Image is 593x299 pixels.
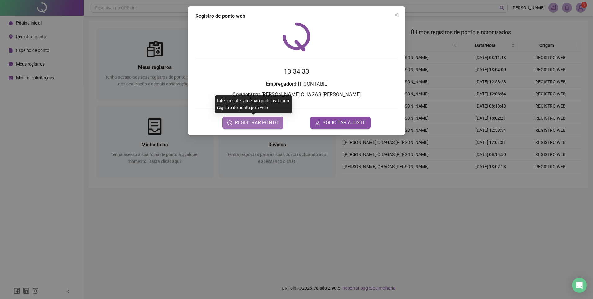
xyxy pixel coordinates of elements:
strong: Colaborador [232,92,260,98]
span: clock-circle [227,120,232,125]
div: Registro de ponto web [195,12,398,20]
img: QRPoint [283,22,310,51]
span: SOLICITAR AJUSTE [323,119,366,126]
button: editSOLICITAR AJUSTE [310,117,371,129]
strong: Empregador [266,81,294,87]
time: 13:34:33 [284,68,309,75]
span: REGISTRAR PONTO [235,119,279,126]
h3: : FIT CONTÁBIL [195,80,398,88]
button: Close [391,10,401,20]
button: REGISTRAR PONTO [222,117,283,129]
h3: : [PERSON_NAME] CHAGAS [PERSON_NAME] [195,91,398,99]
span: close [394,12,399,17]
span: edit [315,120,320,125]
div: Open Intercom Messenger [572,278,587,293]
div: Infelizmente, você não pode realizar o registro de ponto pela web [215,95,292,113]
